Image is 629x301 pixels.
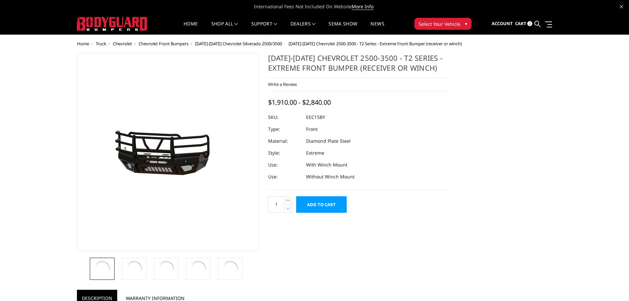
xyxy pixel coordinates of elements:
dt: Material: [268,135,301,147]
h1: [DATE]-[DATE] Chevrolet 2500-3500 - T2 Series - Extreme Front Bumper (receiver or winch) [268,53,450,78]
a: SEMA Show [329,21,357,34]
a: Dealers [291,21,316,34]
img: 2015-2019 Chevrolet 2500-3500 - T2 Series - Extreme Front Bumper (receiver or winch) [221,260,239,278]
a: Chevrolet Front Bumpers [139,41,189,47]
img: 2015-2019 Chevrolet 2500-3500 - T2 Series - Extreme Front Bumper (receiver or winch) [93,260,111,278]
a: Home [77,41,89,47]
dt: Style: [268,147,301,159]
a: Chevrolet [113,41,132,47]
dd: Front [306,123,318,135]
span: [DATE]-[DATE] Chevrolet 2500-3500 - T2 Series - Extreme Front Bumper (receiver or winch) [289,41,462,47]
a: 2015-2019 Chevrolet 2500-3500 - T2 Series - Extreme Front Bumper (receiver or winch) [77,53,259,251]
span: 2 [527,21,532,26]
img: 2015-2019 Chevrolet 2500-3500 - T2 Series - Extreme Front Bumper (receiver or winch) [157,260,175,278]
a: Account [492,15,513,33]
dt: Use: [268,171,301,183]
dd: Without Winch Mount [306,171,355,183]
span: Select Your Vehicle [419,20,460,27]
a: Home [184,21,198,34]
button: Select Your Vehicle [414,18,472,30]
input: Add to Cart [296,196,347,213]
dd: Extreme [306,147,324,159]
dd: EEC15BY [306,111,325,123]
a: shop all [211,21,238,34]
a: Cart 2 [515,15,532,33]
span: Account [492,20,513,26]
a: Support [251,21,277,34]
a: News [370,21,384,34]
img: 2015-2019 Chevrolet 2500-3500 - T2 Series - Extreme Front Bumper (receiver or winch) [85,109,250,195]
span: Cart [515,20,526,26]
dd: Diamond Plate Steel [306,135,351,147]
dt: Use: [268,159,301,171]
a: Truck [96,41,106,47]
dt: Type: [268,123,301,135]
a: [DATE]-[DATE] Chevrolet Silverado 2500/3500 [195,41,282,47]
dd: With Winch Mount [306,159,347,171]
a: More Info [352,3,373,10]
span: ▾ [465,20,467,27]
span: $1,910.00 - $2,840.00 [268,98,331,107]
img: BODYGUARD BUMPERS [77,17,148,31]
img: 2015-2019 Chevrolet 2500-3500 - T2 Series - Extreme Front Bumper (receiver or winch) [189,260,207,278]
img: 2015-2019 Chevrolet 2500-3500 - T2 Series - Extreme Front Bumper (receiver or winch) [125,260,143,278]
a: Write a Review [268,81,297,87]
dt: SKU: [268,111,301,123]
